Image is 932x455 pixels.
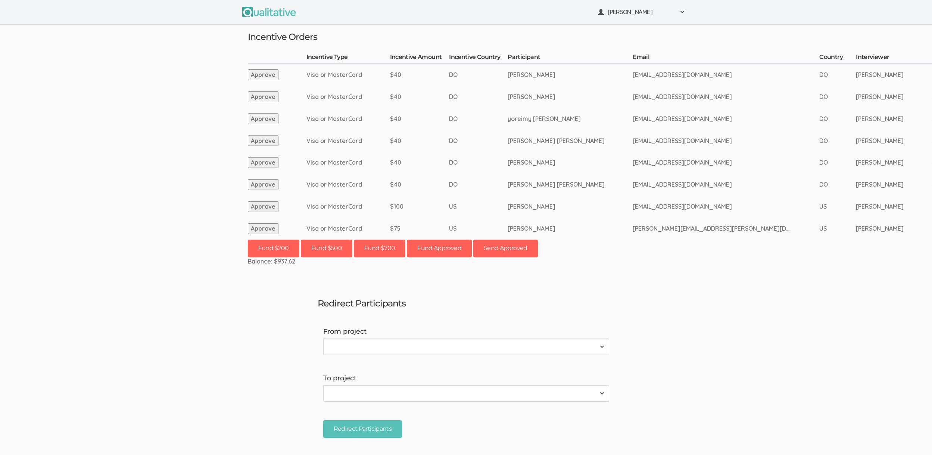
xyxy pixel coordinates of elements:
[856,174,932,196] td: [PERSON_NAME]
[819,174,856,196] td: DO
[819,53,856,63] th: Country
[819,196,856,218] td: US
[856,64,932,86] td: [PERSON_NAME]
[633,64,819,86] td: [EMAIL_ADDRESS][DOMAIN_NAME]
[248,69,278,80] button: Approve
[390,53,449,63] th: Incentive Amount
[248,32,685,42] h3: Incentive Orders
[390,152,449,174] td: $40
[856,196,932,218] td: [PERSON_NAME]
[323,420,402,438] input: Redirect Participants
[856,130,932,152] td: [PERSON_NAME]
[449,174,508,196] td: DO
[633,108,819,130] td: [EMAIL_ADDRESS][DOMAIN_NAME]
[856,152,932,174] td: [PERSON_NAME]
[449,152,508,174] td: DO
[248,135,278,146] button: Approve
[895,419,932,455] iframe: Chat Widget
[318,299,615,308] h3: Redirect Participants
[323,327,609,337] label: From project
[633,130,819,152] td: [EMAIL_ADDRESS][DOMAIN_NAME]
[633,152,819,174] td: [EMAIL_ADDRESS][DOMAIN_NAME]
[248,179,278,190] button: Approve
[508,53,633,63] th: Participant
[593,4,690,21] button: [PERSON_NAME]
[390,196,449,218] td: $100
[473,240,538,257] button: Send Approved
[306,64,390,86] td: Visa or MasterCard
[248,157,278,168] button: Approve
[819,64,856,86] td: DO
[449,53,508,63] th: Incentive Country
[633,174,819,196] td: [EMAIL_ADDRESS][DOMAIN_NAME]
[306,218,390,240] td: Visa or MasterCard
[508,108,633,130] td: yoreimy [PERSON_NAME]
[449,64,508,86] td: DO
[508,64,633,86] td: [PERSON_NAME]
[449,218,508,240] td: US
[449,86,508,108] td: DO
[508,218,633,240] td: [PERSON_NAME]
[633,86,819,108] td: [EMAIL_ADDRESS][DOMAIN_NAME]
[856,53,932,63] th: Interviewer
[508,86,633,108] td: [PERSON_NAME]
[248,113,278,124] button: Approve
[390,130,449,152] td: $40
[819,108,856,130] td: DO
[633,218,819,240] td: [PERSON_NAME][EMAIL_ADDRESS][PERSON_NAME][DOMAIN_NAME]
[633,53,819,63] th: Email
[390,64,449,86] td: $40
[390,218,449,240] td: $75
[248,223,278,234] button: Approve
[508,152,633,174] td: [PERSON_NAME]
[407,240,472,257] button: Fund Approved
[248,201,278,212] button: Approve
[508,174,633,196] td: [PERSON_NAME] [PERSON_NAME]
[306,174,390,196] td: Visa or MasterCard
[449,130,508,152] td: DO
[449,196,508,218] td: US
[306,108,390,130] td: Visa or MasterCard
[608,8,675,16] span: [PERSON_NAME]
[508,130,633,152] td: [PERSON_NAME] [PERSON_NAME]
[819,130,856,152] td: DO
[390,108,449,130] td: $40
[306,53,390,63] th: Incentive Type
[390,174,449,196] td: $40
[306,130,390,152] td: Visa or MasterCard
[354,240,405,257] button: Fund $700
[508,196,633,218] td: [PERSON_NAME]
[449,108,508,130] td: DO
[323,374,609,383] label: To project
[248,91,278,102] button: Approve
[390,86,449,108] td: $40
[819,86,856,108] td: DO
[819,218,856,240] td: US
[856,108,932,130] td: [PERSON_NAME]
[242,7,296,17] img: Qualitative
[856,86,932,108] td: [PERSON_NAME]
[633,196,819,218] td: [EMAIL_ADDRESS][DOMAIN_NAME]
[306,196,390,218] td: Visa or MasterCard
[306,152,390,174] td: Visa or MasterCard
[248,257,685,266] div: Balance: $937.62
[856,218,932,240] td: [PERSON_NAME]
[306,86,390,108] td: Visa or MasterCard
[301,240,352,257] button: Fund $500
[248,240,299,257] button: Fund $200
[819,152,856,174] td: DO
